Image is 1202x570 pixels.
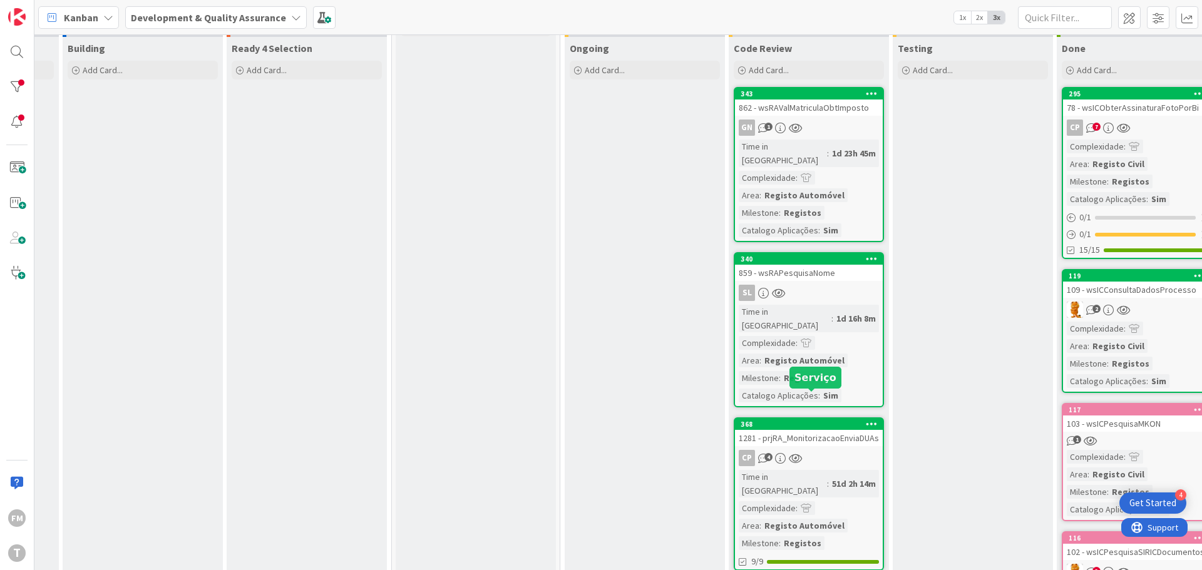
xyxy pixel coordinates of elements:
span: : [827,477,829,491]
div: 862 - wsRAValMatriculaObtImposto [735,99,883,116]
span: : [759,519,761,532]
span: Ready 4 Selection [232,42,312,54]
span: : [1124,322,1126,335]
div: Get Started [1129,497,1176,509]
span: : [1087,467,1089,481]
div: Sim [1148,192,1169,206]
span: : [831,312,833,325]
span: 1x [954,11,971,24]
span: : [827,146,829,160]
div: Registo Civil [1089,467,1148,481]
div: SL [735,285,883,301]
div: Registo Automóvel [761,519,848,532]
span: : [818,389,820,402]
span: : [779,371,781,385]
span: 1 [764,123,773,131]
div: Milestone [1067,175,1107,188]
div: CP [1067,120,1083,136]
span: : [1107,485,1109,499]
div: SL [739,285,755,301]
span: : [796,336,798,350]
div: Registo Civil [1089,339,1148,353]
div: Time in [GEOGRAPHIC_DATA] [739,470,827,497]
div: 343862 - wsRAValMatriculaObtImposto [735,88,883,116]
div: Sim [1148,374,1169,388]
div: Registo Automóvel [761,354,848,367]
a: 343862 - wsRAValMatriculaObtImpostoGNTime in [GEOGRAPHIC_DATA]:1d 23h 45mComplexidade:Area:Regist... [734,87,884,242]
div: 340859 - wsRAPesquisaNome [735,253,883,281]
span: : [759,188,761,202]
span: : [1107,175,1109,188]
span: 1 [1073,435,1081,444]
div: Registos [781,206,824,220]
span: : [1087,339,1089,353]
div: 343 [741,89,883,98]
span: Building [68,42,105,54]
div: GN [735,120,883,136]
span: : [1124,450,1126,464]
span: : [1146,374,1148,388]
img: RL [1067,302,1083,318]
span: Code Review [734,42,792,54]
span: 9/9 [751,555,763,568]
div: CP [739,450,755,466]
div: Catalogo Aplicações [739,223,818,237]
span: 2x [971,11,988,24]
div: 343 [735,88,883,99]
div: Complexidade [739,171,796,185]
div: Registos [781,536,824,550]
span: : [1107,357,1109,370]
span: : [1146,192,1148,206]
span: Ongoing [570,42,609,54]
div: 1281 - prjRA_MonitorizacaoEnviaDUAs [735,430,883,446]
span: 4 [764,453,773,461]
div: Milestone [739,371,779,385]
h5: Serviço [794,372,836,384]
span: : [1087,157,1089,171]
div: 1d 23h 45m [829,146,879,160]
span: : [796,501,798,515]
span: : [779,536,781,550]
div: Area [739,354,759,367]
div: Registos [1109,357,1153,370]
div: 340 [741,255,883,263]
span: Kanban [64,10,98,25]
div: Complexidade [1067,450,1124,464]
div: Sim [820,223,841,237]
span: Add Card... [749,64,789,76]
div: Open Get Started checklist, remaining modules: 4 [1119,492,1186,514]
div: Area [739,519,759,532]
input: Quick Filter... [1018,6,1112,29]
div: Registo Automóvel [761,188,848,202]
div: Catalogo Aplicações [1067,502,1146,516]
div: Area [1067,339,1087,353]
span: 15/15 [1079,243,1100,257]
span: : [1124,140,1126,153]
div: 4 [1175,489,1186,501]
span: : [759,354,761,367]
div: 859 - wsRAPesquisaNome [735,265,883,281]
span: : [818,223,820,237]
div: Complexidade [1067,322,1124,335]
div: Time in [GEOGRAPHIC_DATA] [739,140,827,167]
span: : [779,206,781,220]
div: Catalogo Aplicações [1067,192,1146,206]
div: Registos [1109,175,1153,188]
div: 368 [735,419,883,430]
div: Sim [820,389,841,402]
span: : [796,171,798,185]
div: Time in [GEOGRAPHIC_DATA] [739,305,831,332]
span: Add Card... [913,64,953,76]
div: 1d 16h 8m [833,312,879,325]
div: Registos [1109,485,1153,499]
div: Milestone [739,536,779,550]
div: Registo Civil [1089,157,1148,171]
div: GN [739,120,755,136]
img: Visit kanbanzone.com [8,8,26,26]
div: Complexidade [739,501,796,515]
div: CP [735,450,883,466]
div: Milestone [739,206,779,220]
div: Area [1067,467,1087,481]
span: 2 [1092,305,1101,313]
span: Testing [898,42,933,54]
